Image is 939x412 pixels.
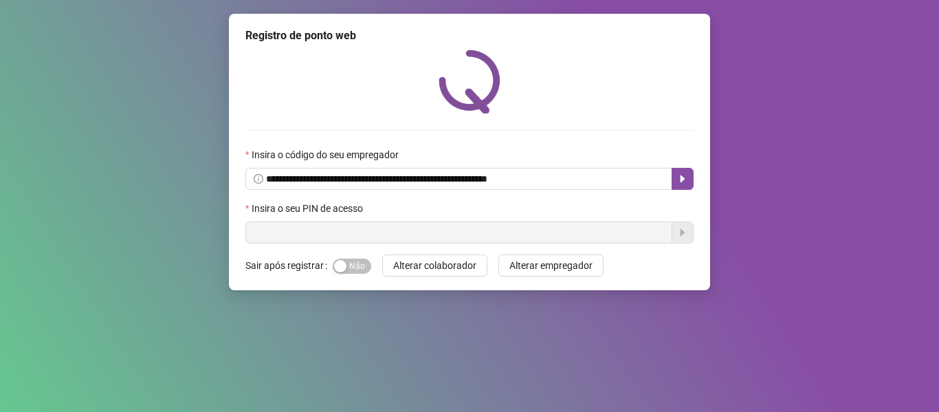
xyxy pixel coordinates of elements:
label: Sair após registrar [245,254,333,277]
span: Alterar colaborador [393,258,476,273]
img: QRPoint [439,50,500,113]
label: Insira o seu PIN de acesso [245,201,372,216]
span: info-circle [254,174,263,184]
button: Alterar colaborador [382,254,487,277]
label: Insira o código do seu empregador [245,147,408,162]
div: Registro de ponto web [245,28,694,44]
span: caret-right [677,173,688,184]
span: Alterar empregador [509,258,593,273]
button: Alterar empregador [498,254,604,277]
